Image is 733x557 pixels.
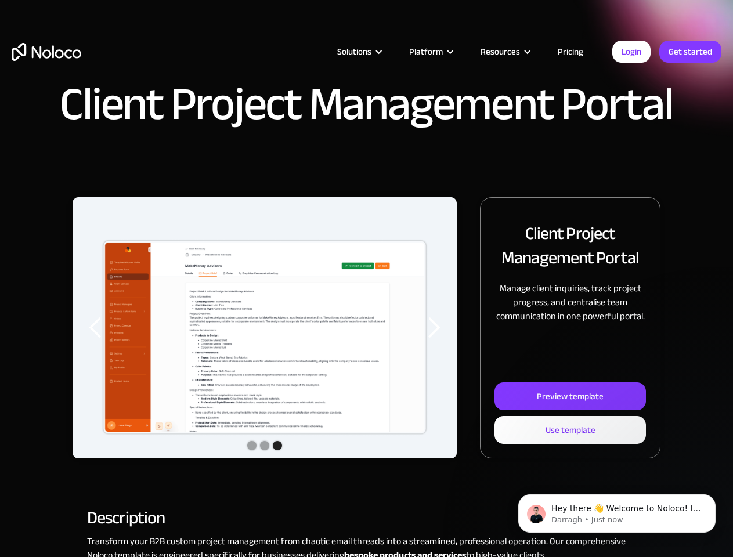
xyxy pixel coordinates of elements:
div: Platform [409,44,443,59]
h2: Description [87,512,646,523]
div: Resources [466,44,543,59]
a: Login [612,41,651,63]
a: Preview template [494,382,646,410]
h1: Client Project Management Portal [60,81,673,128]
div: previous slide [73,197,119,458]
div: 3 of 3 [73,197,457,458]
div: Platform [395,44,466,59]
div: carousel [73,197,457,458]
div: Solutions [337,44,371,59]
div: Show slide 1 of 3 [247,441,257,450]
p: Manage client inquiries, track project progress, and centralise team communication in one powerfu... [494,281,646,323]
a: Use template [494,416,646,444]
div: Resources [481,44,520,59]
a: home [12,43,81,61]
div: Show slide 3 of 3 [273,441,282,450]
div: Solutions [323,44,395,59]
iframe: Intercom notifications message [501,470,733,551]
h2: Client Project Management Portal [494,221,646,270]
div: Preview template [537,389,604,404]
div: Use template [546,422,595,437]
div: next slide [410,197,457,458]
a: Pricing [543,44,598,59]
div: Show slide 2 of 3 [260,441,269,450]
a: Get started [659,41,721,63]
